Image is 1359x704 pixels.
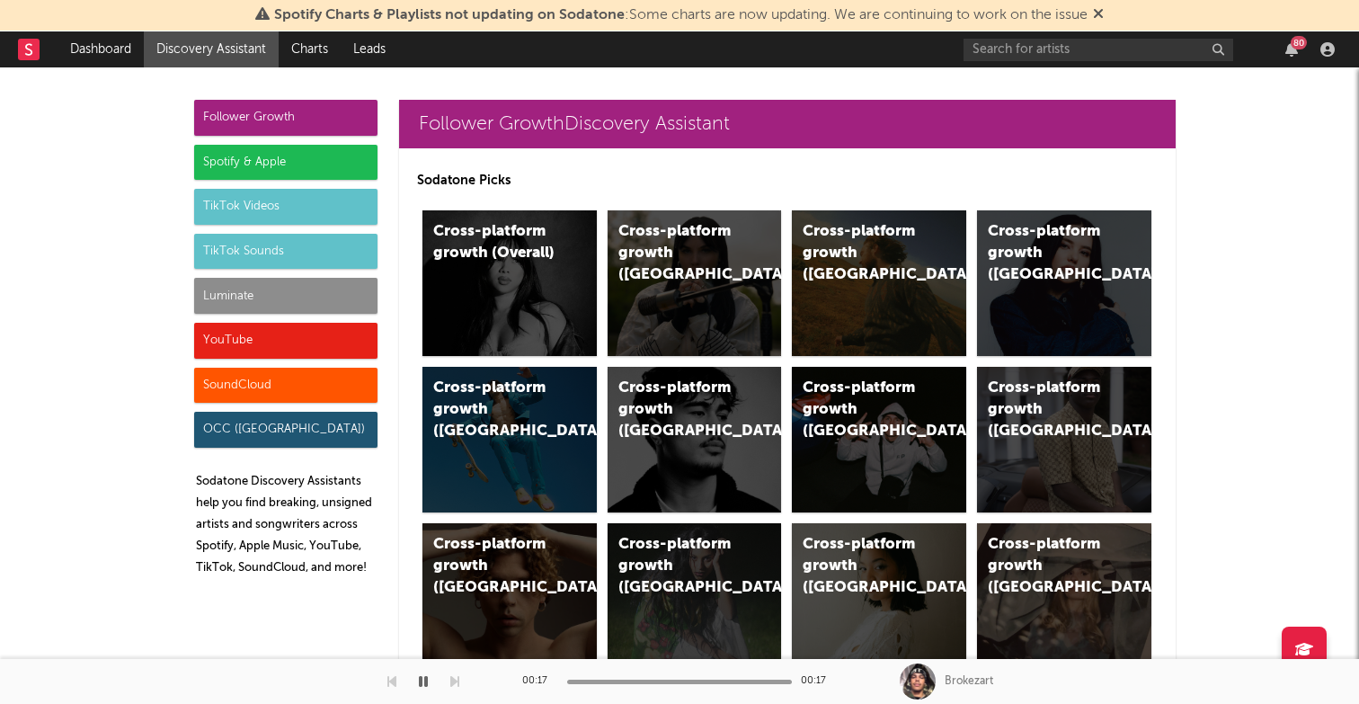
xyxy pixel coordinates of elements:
[792,523,966,669] a: Cross-platform growth ([GEOGRAPHIC_DATA])
[433,534,555,599] div: Cross-platform growth ([GEOGRAPHIC_DATA])
[144,31,279,67] a: Discovery Assistant
[194,100,377,136] div: Follower Growth
[194,368,377,404] div: SoundCloud
[194,189,377,225] div: TikTok Videos
[618,221,741,286] div: Cross-platform growth ([GEOGRAPHIC_DATA])
[422,367,597,512] a: Cross-platform growth ([GEOGRAPHIC_DATA])
[274,8,1088,22] span: : Some charts are now updating. We are continuing to work on the issue
[988,378,1110,442] div: Cross-platform growth ([GEOGRAPHIC_DATA])
[977,367,1151,512] a: Cross-platform growth ([GEOGRAPHIC_DATA])
[1093,8,1104,22] span: Dismiss
[803,221,925,286] div: Cross-platform growth ([GEOGRAPHIC_DATA])
[194,145,377,181] div: Spotify & Apple
[433,378,555,442] div: Cross-platform growth ([GEOGRAPHIC_DATA])
[194,323,377,359] div: YouTube
[194,234,377,270] div: TikTok Sounds
[988,221,1110,286] div: Cross-platform growth ([GEOGRAPHIC_DATA])
[608,367,782,512] a: Cross-platform growth ([GEOGRAPHIC_DATA])
[792,367,966,512] a: Cross-platform growth ([GEOGRAPHIC_DATA]/GSA)
[977,210,1151,356] a: Cross-platform growth ([GEOGRAPHIC_DATA])
[618,378,741,442] div: Cross-platform growth ([GEOGRAPHIC_DATA])
[608,523,782,669] a: Cross-platform growth ([GEOGRAPHIC_DATA])
[977,523,1151,669] a: Cross-platform growth ([GEOGRAPHIC_DATA])
[58,31,144,67] a: Dashboard
[422,523,597,669] a: Cross-platform growth ([GEOGRAPHIC_DATA])
[341,31,398,67] a: Leads
[801,671,837,692] div: 00:17
[194,412,377,448] div: OCC ([GEOGRAPHIC_DATA])
[399,100,1176,148] a: Follower GrowthDiscovery Assistant
[1291,36,1307,49] div: 80
[945,673,993,690] div: Brokezart
[803,534,925,599] div: Cross-platform growth ([GEOGRAPHIC_DATA])
[792,210,966,356] a: Cross-platform growth ([GEOGRAPHIC_DATA])
[988,534,1110,599] div: Cross-platform growth ([GEOGRAPHIC_DATA])
[279,31,341,67] a: Charts
[522,671,558,692] div: 00:17
[1285,42,1298,57] button: 80
[417,170,1158,192] p: Sodatone Picks
[422,210,597,356] a: Cross-platform growth (Overall)
[433,221,555,264] div: Cross-platform growth (Overall)
[196,471,377,579] p: Sodatone Discovery Assistants help you find breaking, unsigned artists and songwriters across Spo...
[964,39,1233,61] input: Search for artists
[618,534,741,599] div: Cross-platform growth ([GEOGRAPHIC_DATA])
[803,378,925,442] div: Cross-platform growth ([GEOGRAPHIC_DATA]/GSA)
[608,210,782,356] a: Cross-platform growth ([GEOGRAPHIC_DATA])
[274,8,625,22] span: Spotify Charts & Playlists not updating on Sodatone
[194,278,377,314] div: Luminate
